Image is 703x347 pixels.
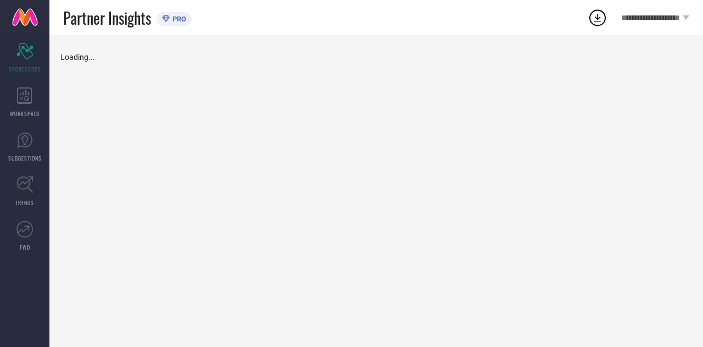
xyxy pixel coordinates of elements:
[20,243,30,251] span: FWD
[170,15,186,23] span: PRO
[15,199,34,207] span: TRENDS
[9,65,41,73] span: SCORECARDS
[60,53,95,62] span: Loading...
[63,7,151,29] span: Partner Insights
[8,154,42,162] span: SUGGESTIONS
[588,8,607,27] div: Open download list
[10,109,40,118] span: WORKSPACE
